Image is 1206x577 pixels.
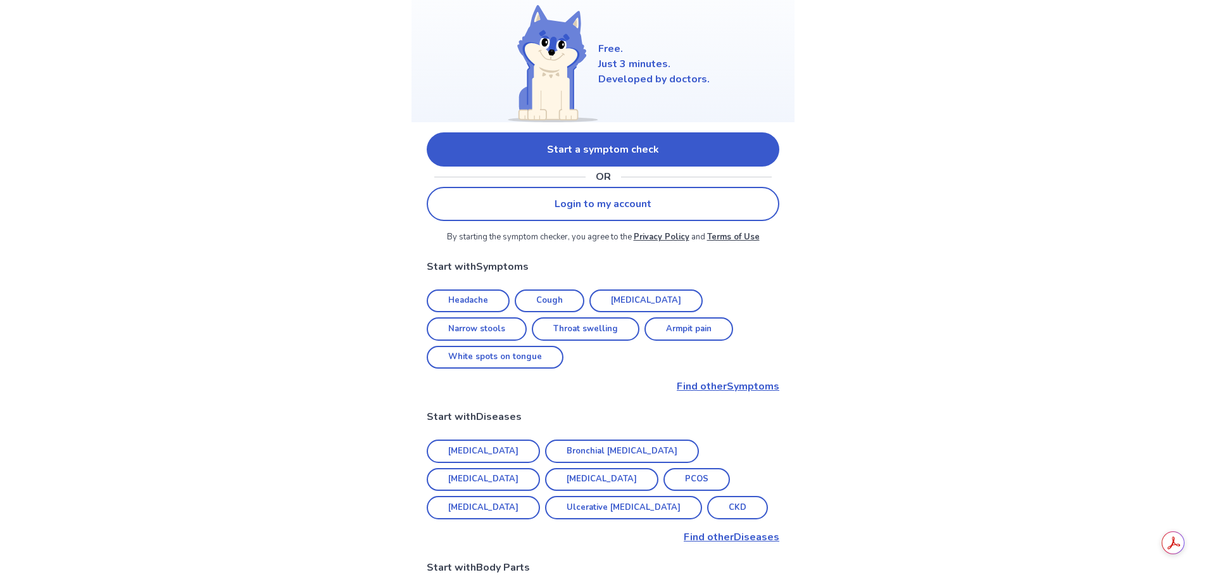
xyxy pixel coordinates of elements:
a: Cough [515,289,584,313]
a: Headache [427,289,510,313]
p: Find other Diseases [427,529,779,545]
a: PCOS [663,468,730,491]
a: [MEDICAL_DATA] [545,468,658,491]
a: [MEDICAL_DATA] [427,496,540,519]
a: [MEDICAL_DATA] [427,440,540,463]
a: Ulcerative [MEDICAL_DATA] [545,496,702,519]
p: Free. [598,41,710,56]
p: Start with Body Parts [427,560,779,575]
p: By starting the symptom checker, you agree to the and [427,231,779,244]
a: Find otherDiseases [427,529,779,545]
a: [MEDICAL_DATA] [427,468,540,491]
a: CKD [707,496,768,519]
a: Privacy Policy [634,231,689,243]
p: Just 3 minutes. [598,56,710,72]
a: Throat swelling [532,317,639,341]
a: Find otherSymptoms [427,379,779,394]
p: OR [596,169,611,184]
p: Start with Symptoms [427,259,779,274]
a: Login to my account [427,187,779,221]
a: Start a symptom check [427,132,779,167]
a: Bronchial [MEDICAL_DATA] [545,440,699,463]
p: Find other Symptoms [427,379,779,394]
p: Start with Diseases [427,409,779,424]
p: Developed by doctors. [598,72,710,87]
a: Armpit pain [644,317,733,341]
a: [MEDICAL_DATA] [589,289,703,313]
a: White spots on tongue [427,346,563,369]
img: Shiba (Welcome) [497,5,598,122]
a: Terms of Use [707,231,760,243]
a: Narrow stools [427,317,527,341]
